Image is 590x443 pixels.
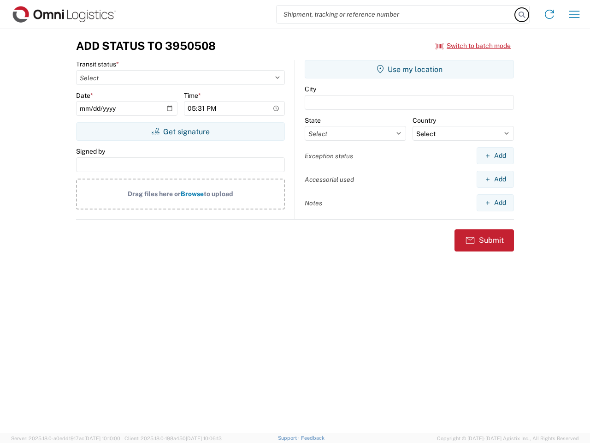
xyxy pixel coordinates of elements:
[477,194,514,211] button: Add
[305,60,514,78] button: Use my location
[124,436,222,441] span: Client: 2025.18.0-198a450
[76,60,119,68] label: Transit status
[477,147,514,164] button: Add
[11,436,120,441] span: Server: 2025.18.0-a0edd1917ac
[128,190,181,198] span: Drag files here or
[305,199,322,207] label: Notes
[186,436,222,441] span: [DATE] 10:06:13
[305,152,353,160] label: Exception status
[84,436,120,441] span: [DATE] 10:10:00
[76,122,285,141] button: Get signature
[305,175,354,184] label: Accessorial used
[305,116,321,125] label: State
[301,435,324,441] a: Feedback
[184,91,201,100] label: Time
[76,147,105,156] label: Signed by
[454,229,514,251] button: Submit
[76,91,93,100] label: Date
[437,434,579,443] span: Copyright © [DATE]-[DATE] Agistix Inc., All Rights Reserved
[305,85,316,93] label: City
[204,190,233,198] span: to upload
[477,171,514,188] button: Add
[436,38,511,54] button: Switch to batch mode
[277,6,515,23] input: Shipment, tracking or reference number
[76,39,216,53] h3: Add Status to 3950508
[278,435,301,441] a: Support
[181,190,204,198] span: Browse
[413,116,436,125] label: Country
